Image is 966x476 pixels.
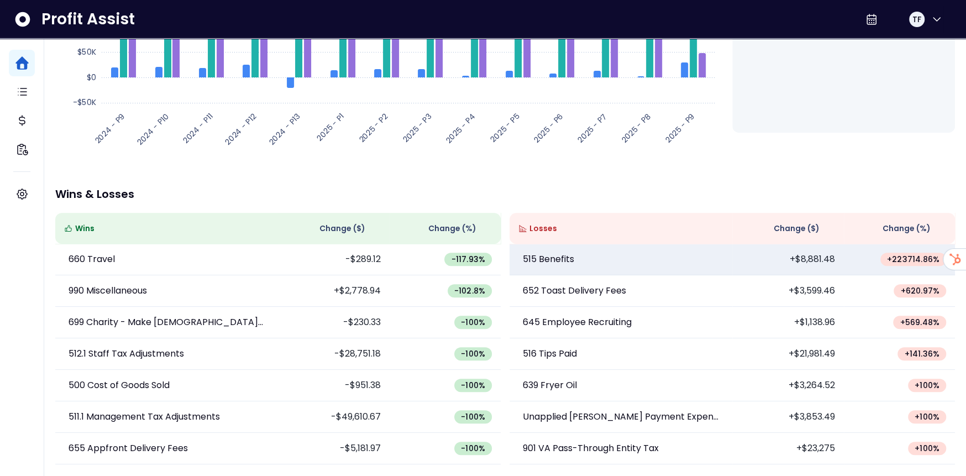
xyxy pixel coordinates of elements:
td: +$8,881.48 [732,244,844,275]
td: +$3,264.52 [732,370,844,401]
p: 699 Charity - Make [DEMOGRAPHIC_DATA] Famous [69,316,265,329]
span: + 141.36 % [904,348,939,359]
p: 639 Fryer Oil [523,379,577,392]
td: +$3,853.49 [732,401,844,433]
span: -100 % [461,380,485,391]
text: 2025 - P9 [663,111,697,145]
td: +$2,778.94 [278,275,390,307]
td: +$3,599.46 [732,275,844,307]
text: 2025 - P7 [575,111,610,145]
text: 2025 - P4 [443,111,478,145]
p: Unapplied [PERSON_NAME] Payment Expense [523,410,719,423]
text: 2025 - P2 [356,111,390,144]
p: 512.1 Staff Tax Adjustments [69,347,184,360]
span: Change ( $ ) [774,223,820,234]
span: Change (%) [428,223,476,234]
span: + 100 % [915,443,939,454]
p: 990 Miscellaneous [69,284,147,297]
span: + 100 % [915,380,939,391]
span: TF [912,14,921,25]
p: 660 Travel [69,253,115,266]
span: Change (%) [883,223,931,234]
td: -$28,751.18 [278,338,390,370]
text: 2025 - P6 [531,111,565,145]
p: 511.1 Management Tax Adjustments [69,410,220,423]
span: -100 % [461,348,485,359]
span: -117.93 % [451,254,485,265]
span: + 100 % [915,411,939,422]
text: -$50K [73,97,96,108]
p: 901 VA Pass-Through Entity Tax [523,442,659,455]
text: 2024 - P12 [223,111,259,147]
td: +$1,138.96 [732,307,844,338]
span: + 620.97 % [900,285,939,296]
p: 500 Cost of Goods Sold [69,379,170,392]
text: $50K [77,46,96,57]
text: 2024 - P11 [180,111,215,145]
text: 2025 - P8 [619,111,653,145]
text: 2024 - P13 [266,111,303,147]
span: Profit Assist [41,9,135,29]
td: -$230.33 [278,307,390,338]
td: +$23,275 [732,433,844,464]
text: 2024 - P10 [134,111,171,147]
span: Change ( $ ) [319,223,365,234]
span: + 223714.86 % [887,254,939,265]
p: 516 Tips Paid [523,347,577,360]
td: -$49,610.67 [278,401,390,433]
text: 2025 - P5 [488,111,522,144]
p: 645 Employee Recruiting [523,316,632,329]
p: 655 Appfront Delivery Fees [69,442,188,455]
text: 2025 - P3 [400,111,434,144]
p: Wins & Losses [55,189,955,200]
span: -100 % [461,317,485,328]
span: + 569.48 % [900,317,939,328]
td: -$951.38 [278,370,390,401]
p: 652 Toast Delivery Fees [523,284,626,297]
p: 515 Benefits [523,253,574,266]
td: +$21,981.49 [732,338,844,370]
span: Losses [529,223,557,234]
text: $0 [87,72,96,83]
span: -102.8 % [454,285,485,296]
text: 2024 - P9 [92,111,128,146]
text: 2025 - P1 [314,111,347,143]
span: -100 % [461,411,485,422]
td: -$5,181.97 [278,433,390,464]
td: -$289.12 [278,244,390,275]
span: Wins [75,223,95,234]
span: -100 % [461,443,485,454]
